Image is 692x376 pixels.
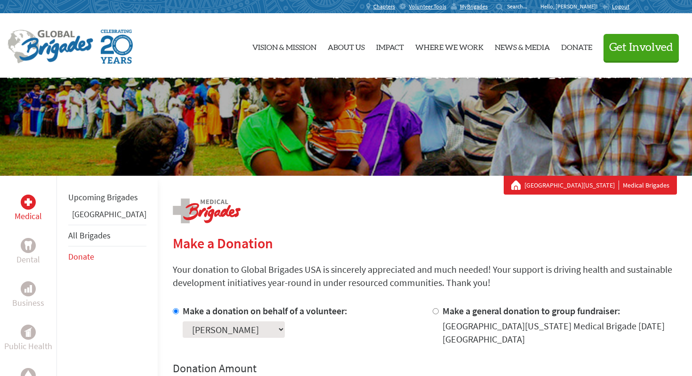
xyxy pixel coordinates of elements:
[68,251,94,262] a: Donate
[409,3,446,10] span: Volunteer Tools
[173,198,241,223] img: logo-medical.png
[443,319,677,346] div: [GEOGRAPHIC_DATA][US_STATE] Medical Brigade [DATE] [GEOGRAPHIC_DATA]
[540,3,602,10] p: Hello, [PERSON_NAME]!
[24,285,32,293] img: Business
[173,235,677,252] h2: Make a Donation
[173,361,677,376] h4: Donation Amount
[101,30,133,64] img: Global Brigades Celebrating 20 Years
[16,253,40,266] p: Dental
[373,3,395,10] span: Chapters
[24,241,32,250] img: Dental
[68,246,146,267] li: Donate
[173,263,677,289] p: Your donation to Global Brigades USA is sincerely appreciated and much needed! Your support is dr...
[8,30,93,64] img: Global Brigades Logo
[72,209,146,220] a: [GEOGRAPHIC_DATA]
[415,21,483,70] a: Where We Work
[68,230,111,241] a: All Brigades
[16,238,40,266] a: DentalDental
[68,192,138,203] a: Upcoming Brigades
[68,225,146,246] li: All Brigades
[12,296,44,310] p: Business
[68,208,146,225] li: Panama
[602,3,629,10] a: Logout
[376,21,404,70] a: Impact
[183,305,347,317] label: Make a donation on behalf of a volunteer:
[609,42,673,53] span: Get Involved
[15,195,42,223] a: MedicalMedical
[21,195,36,210] div: Medical
[328,21,365,70] a: About Us
[4,340,52,353] p: Public Health
[561,21,592,70] a: Donate
[24,327,32,337] img: Public Health
[24,198,32,206] img: Medical
[252,21,316,70] a: Vision & Mission
[443,305,620,317] label: Make a general donation to group fundraiser:
[495,21,550,70] a: News & Media
[4,325,52,353] a: Public HealthPublic Health
[12,281,44,310] a: BusinessBusiness
[21,238,36,253] div: Dental
[68,187,146,208] li: Upcoming Brigades
[612,3,629,10] span: Logout
[21,325,36,340] div: Public Health
[460,3,488,10] span: MyBrigades
[603,34,679,61] button: Get Involved
[524,180,619,190] a: [GEOGRAPHIC_DATA][US_STATE]
[511,180,669,190] div: Medical Brigades
[21,281,36,296] div: Business
[15,210,42,223] p: Medical
[507,3,534,10] input: Search...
